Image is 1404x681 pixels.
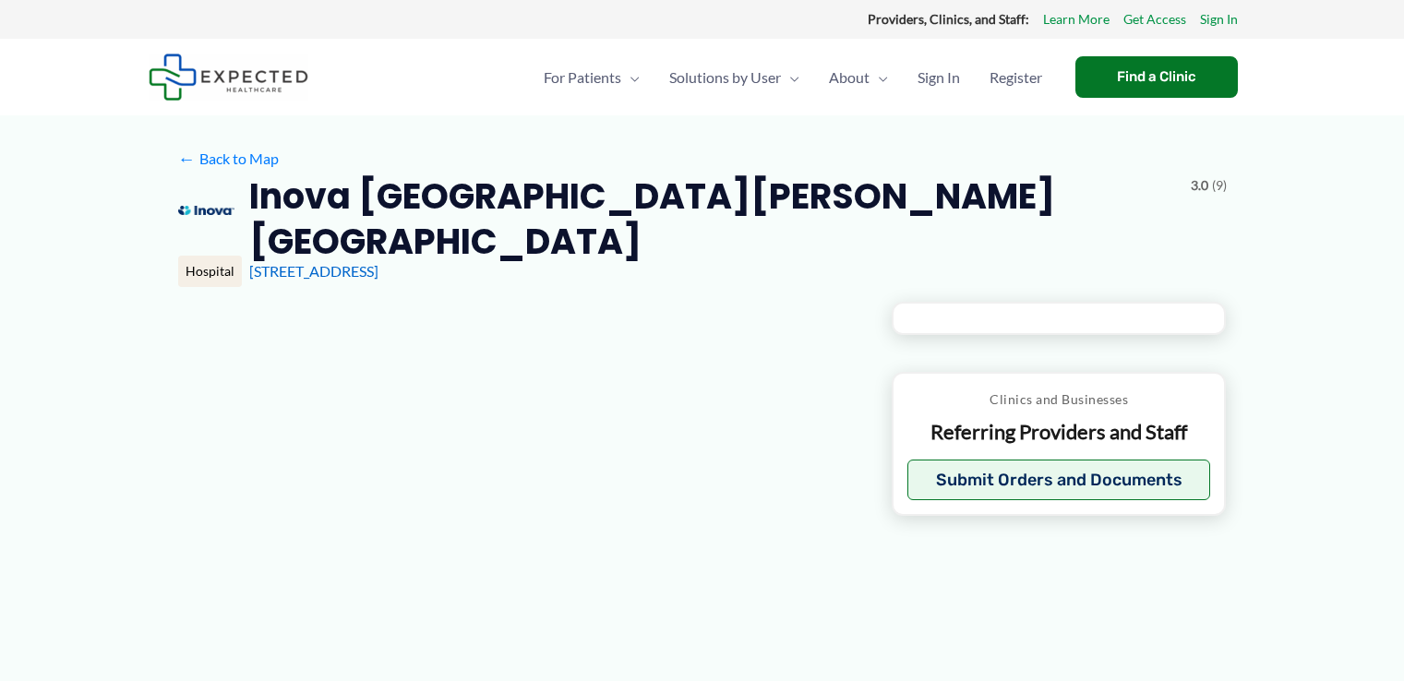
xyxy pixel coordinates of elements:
a: Solutions by UserMenu Toggle [654,45,814,110]
a: AboutMenu Toggle [814,45,903,110]
nav: Primary Site Navigation [529,45,1057,110]
span: Menu Toggle [621,45,640,110]
div: Hospital [178,256,242,287]
span: Solutions by User [669,45,781,110]
p: Referring Providers and Staff [907,419,1211,446]
a: Learn More [1043,7,1110,31]
a: Find a Clinic [1075,56,1238,98]
a: Sign In [1200,7,1238,31]
a: Register [975,45,1057,110]
span: (9) [1212,173,1227,197]
img: Expected Healthcare Logo - side, dark font, small [149,54,308,101]
a: [STREET_ADDRESS] [249,262,378,280]
span: Menu Toggle [781,45,799,110]
span: Menu Toggle [870,45,888,110]
a: ←Back to Map [178,145,279,173]
span: About [829,45,870,110]
strong: Providers, Clinics, and Staff: [868,11,1029,27]
span: Sign In [918,45,960,110]
a: For PatientsMenu Toggle [529,45,654,110]
span: ← [178,149,196,167]
p: Clinics and Businesses [907,388,1211,412]
span: 3.0 [1191,173,1208,197]
span: For Patients [544,45,621,110]
button: Submit Orders and Documents [907,460,1211,500]
h2: Inova [GEOGRAPHIC_DATA][PERSON_NAME] [GEOGRAPHIC_DATA] [249,173,1176,265]
span: Register [990,45,1042,110]
a: Get Access [1123,7,1186,31]
a: Sign In [903,45,975,110]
